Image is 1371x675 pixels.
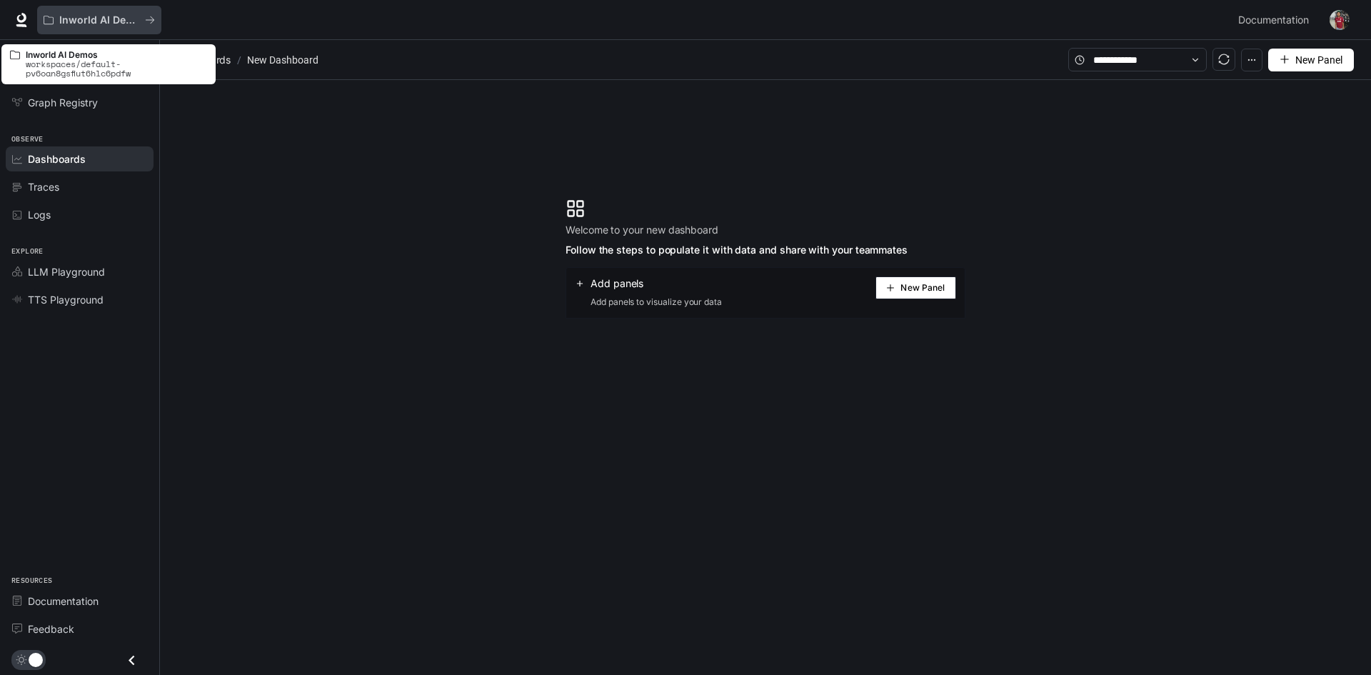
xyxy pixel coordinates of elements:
p: Inworld AI Demos [59,14,139,26]
a: Documentation [6,589,154,614]
button: All workspaces [37,6,161,34]
span: / [237,52,241,68]
span: Follow the steps to populate it with data and share with your teammates [566,241,908,259]
button: User avatar [1325,6,1354,34]
span: Add panels to visualize your data [575,295,722,309]
span: Traces [28,179,59,194]
span: Dashboards [28,151,86,166]
span: Documentation [28,594,99,609]
span: Welcome to your new dashboard [566,221,908,239]
a: TTS Playground [6,287,154,312]
span: Dark mode toggle [29,651,43,667]
span: Logs [28,207,51,222]
span: plus [886,284,895,292]
span: Documentation [1238,11,1309,29]
a: LLM Playground [6,259,154,284]
img: User avatar [1330,10,1350,30]
p: Inworld AI Demos [26,50,207,59]
p: workspaces/default-pv6oan8gsfiut6hlc6pdfw [26,59,207,78]
button: Close drawer [116,646,148,675]
article: New Dashboard [244,46,321,74]
span: TTS Playground [28,292,104,307]
a: Traces [6,174,154,199]
a: Graph Registry [6,90,154,115]
a: Logs [6,202,154,227]
button: New Panel [875,276,956,299]
button: New Panel [1268,49,1354,71]
a: Dashboards [6,146,154,171]
span: Feedback [28,621,74,636]
span: plus [1280,54,1290,64]
span: LLM Playground [28,264,105,279]
span: Graph Registry [28,95,98,110]
a: Documentation [1232,6,1320,34]
span: Add panels [591,276,643,291]
span: sync [1218,54,1230,65]
span: New Panel [1295,52,1342,68]
span: New Panel [900,284,945,291]
a: Feedback [6,616,154,641]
